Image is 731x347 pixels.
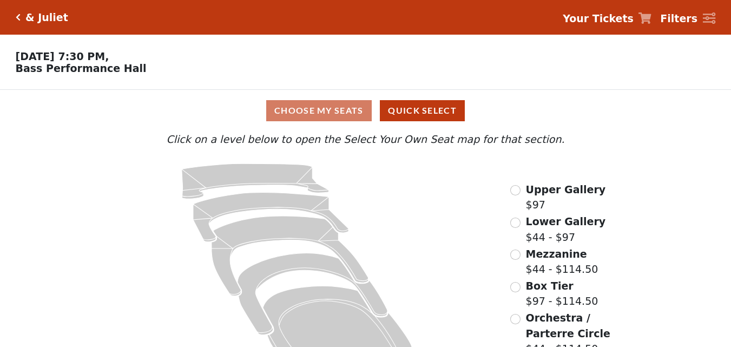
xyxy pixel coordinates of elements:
button: Quick Select [380,100,465,121]
label: $44 - $114.50 [526,246,598,277]
span: Orchestra / Parterre Circle [526,312,610,339]
label: $44 - $97 [526,214,606,245]
path: Upper Gallery - Seats Available: 306 [182,163,329,199]
a: Filters [660,11,715,27]
span: Lower Gallery [526,215,606,227]
h5: & Juliet [25,11,68,24]
span: Box Tier [526,280,574,292]
path: Lower Gallery - Seats Available: 84 [193,193,349,242]
strong: Your Tickets [563,12,634,24]
a: Your Tickets [563,11,651,27]
span: Mezzanine [526,248,587,260]
p: Click on a level below to open the Select Your Own Seat map for that section. [99,132,632,147]
label: $97 [526,182,606,213]
a: Click here to go back to filters [16,14,21,21]
strong: Filters [660,12,697,24]
label: $97 - $114.50 [526,278,598,309]
span: Upper Gallery [526,184,606,195]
